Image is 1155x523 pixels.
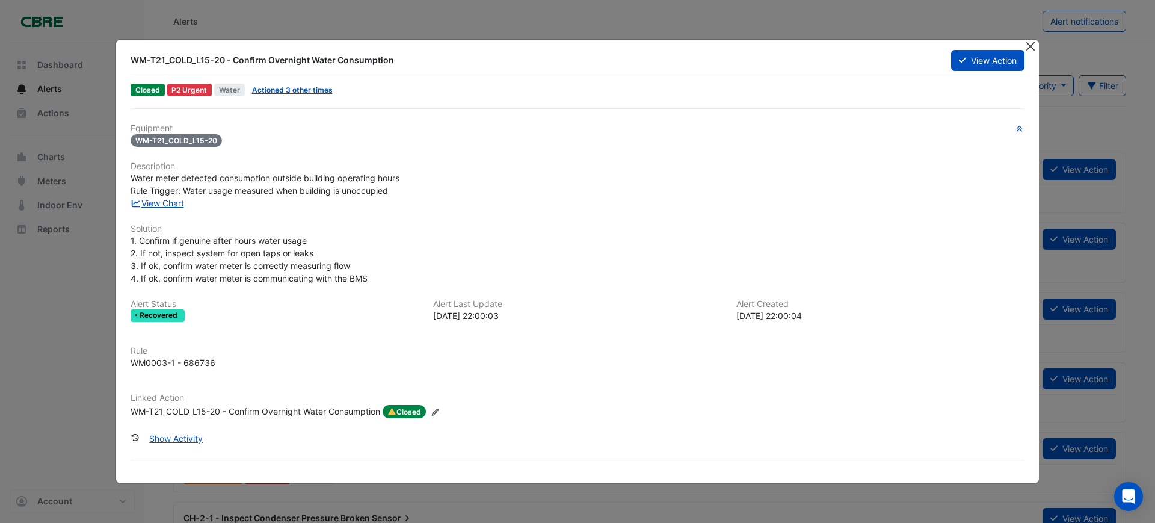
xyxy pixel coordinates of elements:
[431,407,440,416] fa-icon: Edit Linked Action
[131,84,165,96] span: Closed
[131,235,368,283] span: 1. Confirm if genuine after hours water usage 2. If not, inspect system for open taps or leaks 3....
[131,134,222,147] span: WM-T21_COLD_L15-20
[131,54,937,66] div: WM-T21_COLD_L15-20 - Confirm Overnight Water Consumption
[167,84,212,96] div: P2 Urgent
[1114,482,1143,511] div: Open Intercom Messenger
[131,356,215,369] div: WM0003-1 - 686736
[951,50,1024,71] button: View Action
[140,312,180,319] span: Recovered
[131,123,1024,134] h6: Equipment
[252,85,333,94] a: Actioned 3 other times
[131,198,184,208] a: View Chart
[1024,40,1036,52] button: Close
[736,309,1024,322] div: [DATE] 22:00:04
[141,428,211,449] button: Show Activity
[131,161,1024,172] h6: Description
[433,299,721,309] h6: Alert Last Update
[131,173,399,196] span: Water meter detected consumption outside building operating hours Rule Trigger: Water usage measu...
[131,224,1024,234] h6: Solution
[433,309,721,322] div: [DATE] 22:00:03
[736,299,1024,309] h6: Alert Created
[383,405,426,418] span: Closed
[131,346,1024,356] h6: Rule
[131,299,419,309] h6: Alert Status
[214,84,245,96] span: Water
[131,405,380,418] div: WM-T21_COLD_L15-20 - Confirm Overnight Water Consumption
[131,393,1024,403] h6: Linked Action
